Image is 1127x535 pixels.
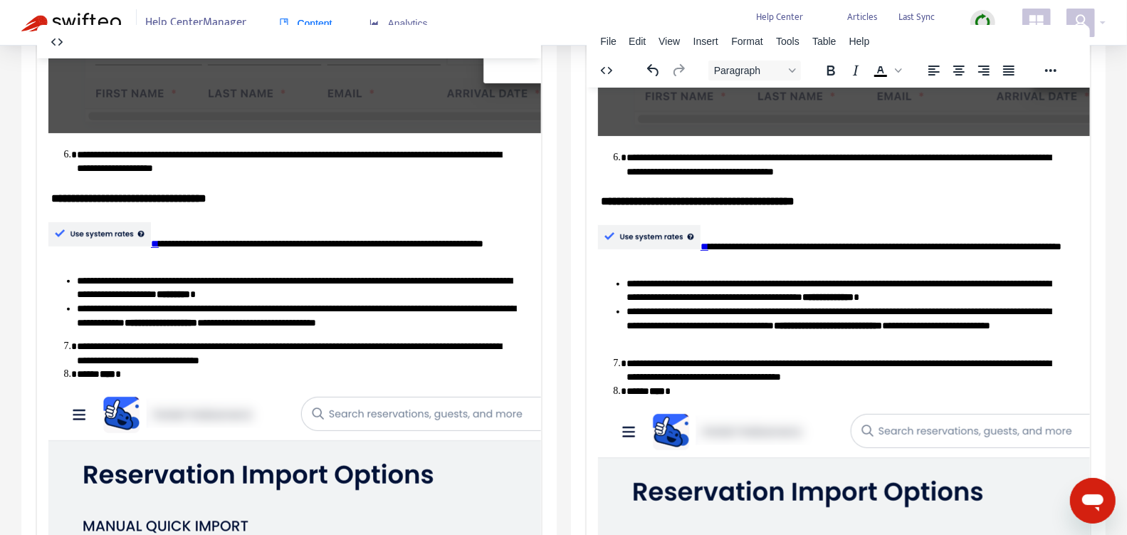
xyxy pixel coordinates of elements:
[847,9,877,25] span: Articles
[756,9,803,25] span: Help Center
[659,36,680,47] span: View
[849,36,870,47] span: Help
[369,19,379,28] span: area-chart
[1072,14,1089,31] span: user
[847,21,864,37] strong: 3172
[812,36,836,47] span: Table
[279,19,289,28] span: book
[868,61,903,80] div: Text color Black
[843,61,867,80] button: Italic
[921,61,945,80] button: Align left
[146,9,247,36] span: Help Center Manager
[974,14,992,31] img: sync.dc5367851b00ba804db3.png
[1028,14,1045,31] span: appstore
[898,9,935,25] span: Last Sync
[21,13,121,33] img: Swifteq
[713,65,783,76] span: Paragraph
[629,36,646,47] span: Edit
[996,61,1020,80] button: Justify
[279,18,332,29] span: Content
[971,61,995,80] button: Align right
[600,36,617,47] span: File
[946,61,970,80] button: Align center
[693,36,718,47] span: Insert
[731,36,762,47] span: Format
[776,36,800,47] span: Tools
[708,61,800,80] button: Block Paragraph
[666,61,690,80] button: Redo
[756,21,826,37] a: [DOMAIN_NAME]
[1070,478,1116,524] iframe: Button to launch messaging window
[1038,61,1062,80] button: Reveal or hide additional toolbar items
[641,61,665,80] button: Undo
[369,18,428,29] span: Analytics
[898,21,949,37] strong: [DATE] 10:53
[818,61,842,80] button: Bold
